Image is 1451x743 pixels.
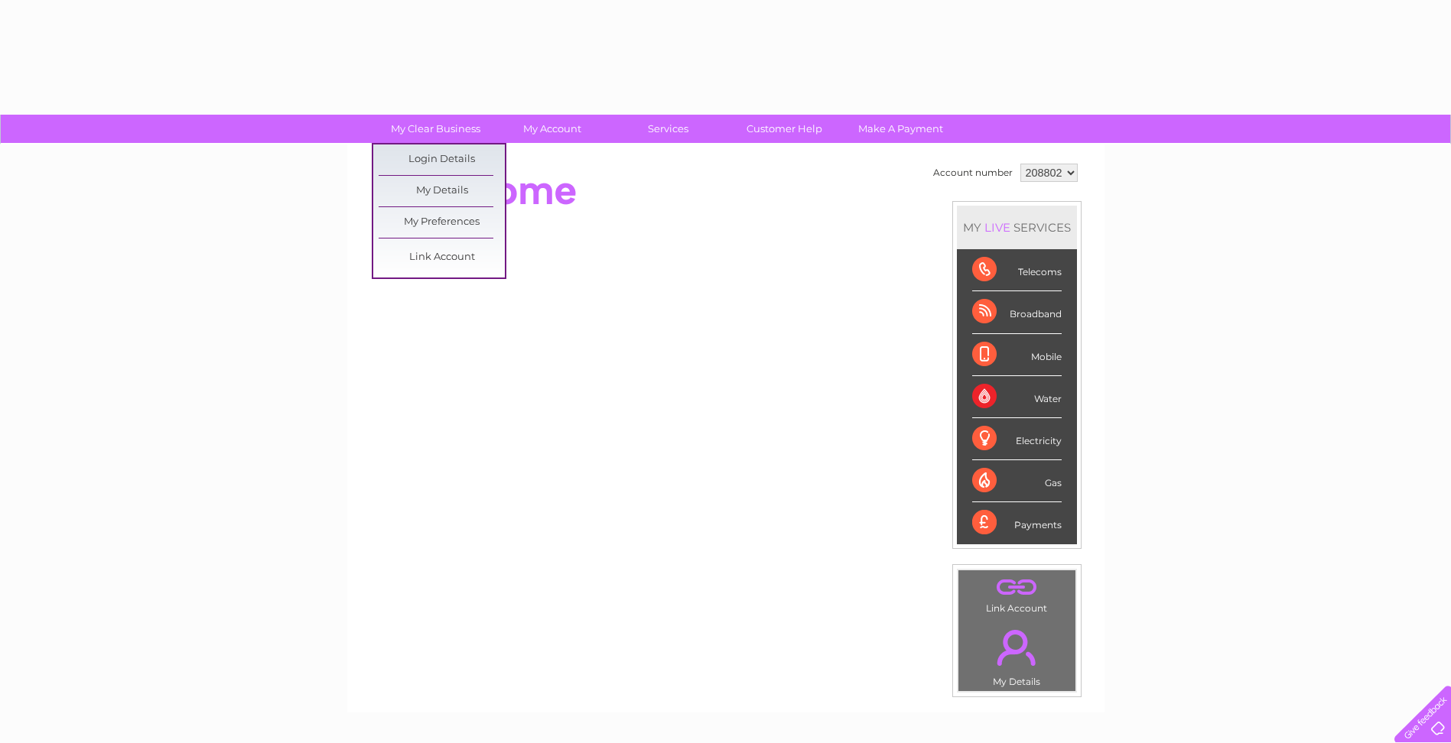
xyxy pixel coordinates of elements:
td: Link Account [958,569,1076,618]
a: My Preferences [379,207,505,238]
a: Customer Help [721,115,848,143]
div: LIVE [981,220,1013,235]
td: Account number [929,160,1017,186]
a: Login Details [379,144,505,175]
div: Water [972,376,1062,418]
a: My Clear Business [373,115,499,143]
a: My Details [379,176,505,206]
a: Services [605,115,731,143]
a: Make A Payment [838,115,964,143]
a: My Account [489,115,615,143]
div: Telecoms [972,249,1062,291]
div: Mobile [972,334,1062,376]
a: . [962,621,1072,674]
div: Payments [972,502,1062,543]
td: My Details [958,617,1076,692]
div: Gas [972,460,1062,502]
a: . [962,574,1072,601]
div: Electricity [972,418,1062,460]
div: Broadband [972,291,1062,333]
div: MY SERVICES [957,206,1077,249]
a: Link Account [379,242,505,273]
